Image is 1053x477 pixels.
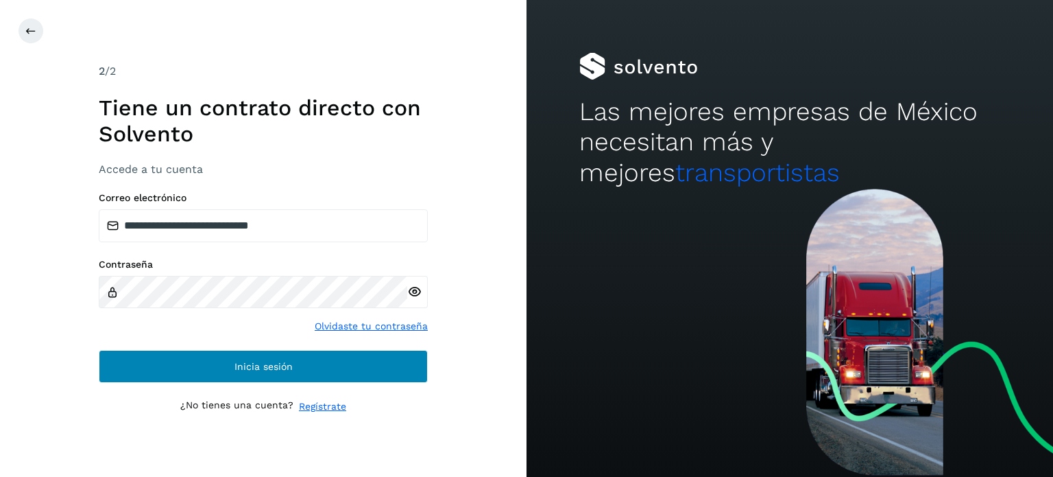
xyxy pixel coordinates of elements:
h2: Las mejores empresas de México necesitan más y mejores [579,97,1000,188]
a: Olvidaste tu contraseña [315,319,428,334]
a: Regístrate [299,399,346,414]
label: Contraseña [99,259,428,270]
h1: Tiene un contrato directo con Solvento [99,95,428,148]
div: /2 [99,63,428,80]
span: 2 [99,65,105,78]
p: ¿No tienes una cuenta? [180,399,293,414]
h3: Accede a tu cuenta [99,163,428,176]
span: transportistas [675,158,840,187]
label: Correo electrónico [99,192,428,204]
button: Inicia sesión [99,350,428,383]
span: Inicia sesión [234,362,293,371]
